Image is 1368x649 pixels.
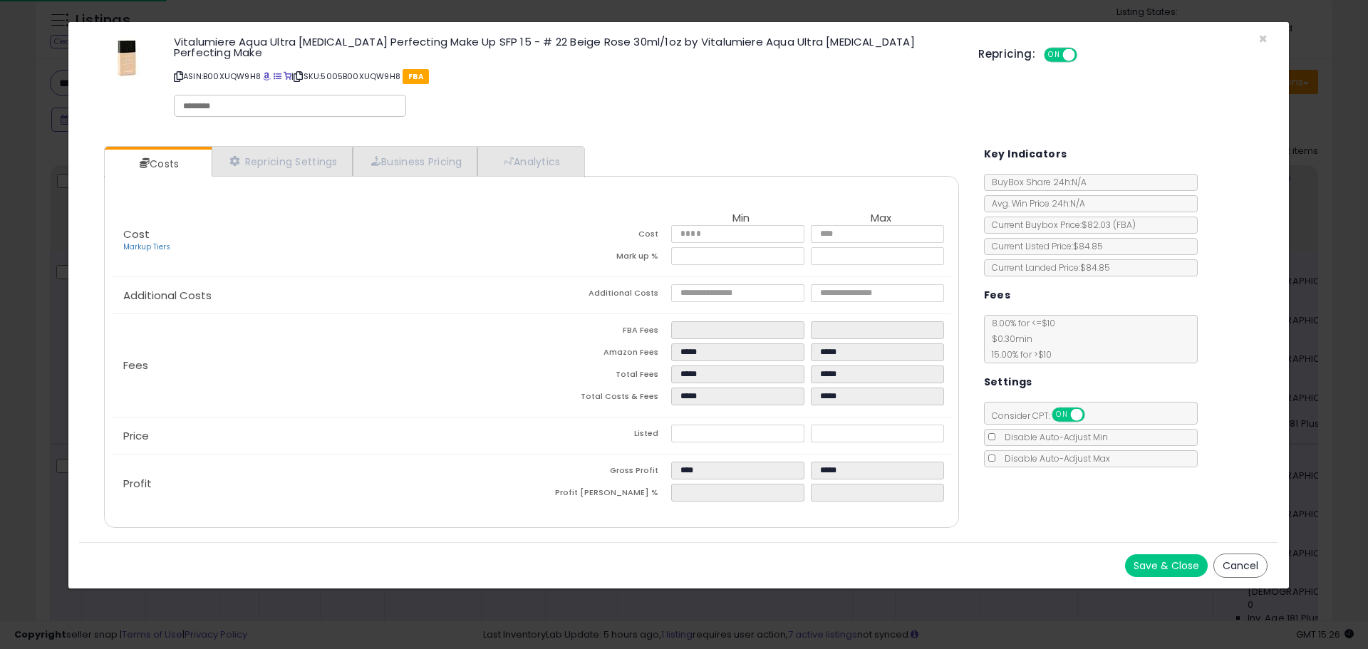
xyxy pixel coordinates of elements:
[112,290,532,301] p: Additional Costs
[41,8,63,31] img: Profile image for Support
[532,462,671,484] td: Gross Profit
[985,176,1087,188] span: BuyBox Share 24h: N/A
[69,7,114,18] h1: Support
[11,375,274,394] div: [DATE]
[532,284,671,306] td: Additional Costs
[353,147,477,176] a: Business Pricing
[1053,409,1071,421] span: ON
[23,96,222,110] div: No problem, [PERSON_NAME]!
[1082,409,1105,421] span: OFF
[23,118,222,243] div: It's indeed some sort of outlier behavior. Please feel assured that it eventually re-learns thing...
[112,430,532,442] p: Price
[532,484,671,506] td: Profit [PERSON_NAME] %
[1213,554,1268,578] button: Cancel
[532,321,671,343] td: FBA Fees
[477,147,583,176] a: Analytics
[23,438,222,466] div: I just wanted to reach out to make sure you're all set.
[23,250,222,320] div: The preset is mainly just a faster way. After some hours of being at that higher pricepoint, plea...
[112,360,532,371] p: Fees
[997,431,1108,443] span: Disable Auto-Adjust Min
[532,388,671,410] td: Total Costs & Fees
[174,36,957,58] h3: Vitalumiere Aqua Ultra [MEDICAL_DATA] Perfecting Make Up SFP 15 - # 22 Beige Rose 30ml/1oz by Vit...
[11,394,274,583] div: Adam says…
[985,240,1103,252] span: Current Listed Price: $84.85
[23,473,222,529] div: I reviewed the listing, and it is currently out of stock. And I did see that the [DEMOGRAPHIC_DAT...
[1045,49,1063,61] span: ON
[985,348,1052,360] span: 15.00 % for > $10
[63,26,262,68] div: I changed the price to $54, so that I could get the BB back on the ASIN. I'll try this new preset...
[212,147,353,176] a: Repricing Settings
[9,6,36,33] button: go back
[11,17,274,88] div: Cris says…
[11,394,234,572] div: Hey [PERSON_NAME]. I hope your week is going great.I just wanted to reach out to make sure you're...
[532,365,671,388] td: Total Fees
[274,71,281,82] a: All offer listings
[250,6,276,31] div: Close
[671,212,811,225] th: Min
[112,229,532,253] p: Cost
[223,6,250,33] button: Home
[1125,554,1208,577] button: Save & Close
[997,452,1110,464] span: Disable Auto-Adjust Max
[105,36,148,79] img: 11YoNT1IKNL._SL60_.jpg
[69,18,177,32] p: The team can also help
[532,343,671,365] td: Amazon Fees
[984,286,1011,304] h5: Fees
[1258,28,1268,49] span: ×
[984,145,1067,163] h5: Key Indicators
[985,317,1055,360] span: 8.00 % for <= $10
[263,71,271,82] a: BuyBox page
[105,150,210,178] a: Costs
[112,478,532,489] p: Profit
[123,242,170,252] a: Markup Tiers
[1082,219,1136,231] span: $82.03
[174,65,957,88] p: ASIN: B00XUQW9H8 | SKU: 5005B00XUQW9H8
[978,48,1035,60] h5: Repricing:
[985,333,1032,345] span: $0.30 min
[532,247,671,269] td: Mark up %
[1075,49,1098,61] span: OFF
[985,410,1104,422] span: Consider CPT:
[403,69,429,84] span: FBA
[1113,219,1136,231] span: ( FBA )
[51,17,274,76] div: I changed the price to $54, so that I could get the BB back on the ASIN. I'll try this new preset...
[984,373,1032,391] h5: Settings
[11,88,234,363] div: No problem, [PERSON_NAME]!It's indeed some sort of outlier behavior. Please feel assured that it ...
[284,71,291,82] a: Your listing only
[23,403,222,430] div: Hey [PERSON_NAME]. I hope your week is going great.
[985,197,1085,209] span: Avg. Win Price 24h: N/A
[985,219,1136,231] span: Current Buybox Price:
[532,225,671,247] td: Cost
[532,425,671,447] td: Listed
[811,212,950,225] th: Max
[23,327,222,355] div: Feel free to reach out again if you see further issues.
[11,88,274,375] div: Adam says…
[985,261,1110,274] span: Current Landed Price: $84.85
